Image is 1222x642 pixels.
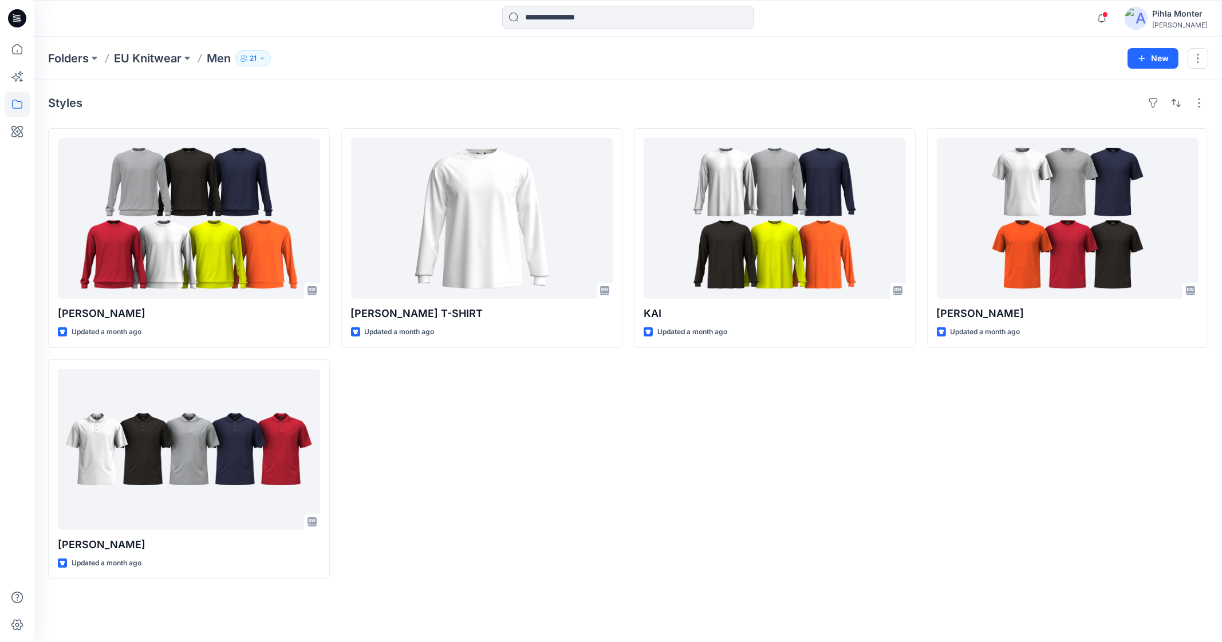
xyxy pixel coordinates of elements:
div: Pihla Monter [1152,7,1208,21]
div: [PERSON_NAME] [1152,21,1208,29]
p: 21 [250,52,257,65]
p: Updated a month ago [365,326,435,338]
a: Folders [48,50,89,66]
p: Updated a month ago [72,557,141,569]
p: [PERSON_NAME] [58,537,320,553]
p: Men [207,50,231,66]
p: [PERSON_NAME] [58,306,320,322]
h4: Styles [48,96,82,110]
button: New [1128,48,1178,69]
a: KAI [644,138,906,299]
a: KANE [58,369,320,530]
a: KERRY [58,138,320,299]
p: KAI [644,306,906,322]
a: EU Knitwear [114,50,182,66]
a: KIM LONG T-SHIRT [351,138,613,299]
p: Updated a month ago [951,326,1020,338]
a: KIM [937,138,1199,299]
img: avatar [1125,7,1148,30]
p: Updated a month ago [72,326,141,338]
p: [PERSON_NAME] T-SHIRT [351,306,613,322]
p: Updated a month ago [657,326,727,338]
button: 21 [235,50,271,66]
p: [PERSON_NAME] [937,306,1199,322]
